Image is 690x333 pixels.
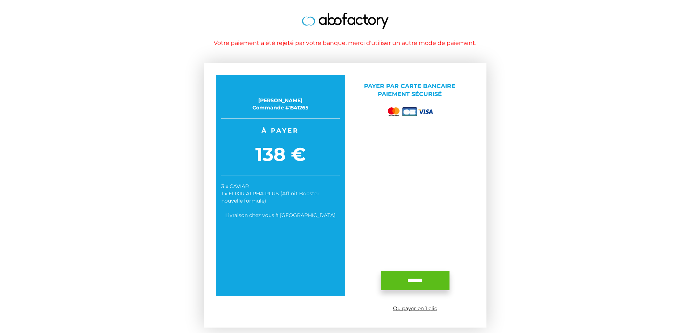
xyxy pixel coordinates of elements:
[221,212,340,219] div: Livraison chez vous à [GEOGRAPHIC_DATA]
[221,141,340,168] span: 138 €
[378,91,442,97] span: Paiement sécurisé
[139,40,552,46] h1: Votre paiement a été rejeté par votre banque, merci d'utiliser un autre mode de paiement.
[393,305,437,312] a: Ou payer en 1 clic
[221,183,340,204] div: 3 x CAVIAR 1 x ELIXIR ALPHA PLUS (Affinit Booster nouvelle formule)
[418,109,433,114] img: visa.png
[221,104,340,111] div: Commande #1541265
[386,106,401,118] img: mastercard.png
[302,13,389,29] img: logo.jpg
[221,97,340,104] div: [PERSON_NAME]
[351,82,469,99] p: Payer par Carte bancaire
[402,107,417,116] img: cb.png
[221,126,340,135] span: À payer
